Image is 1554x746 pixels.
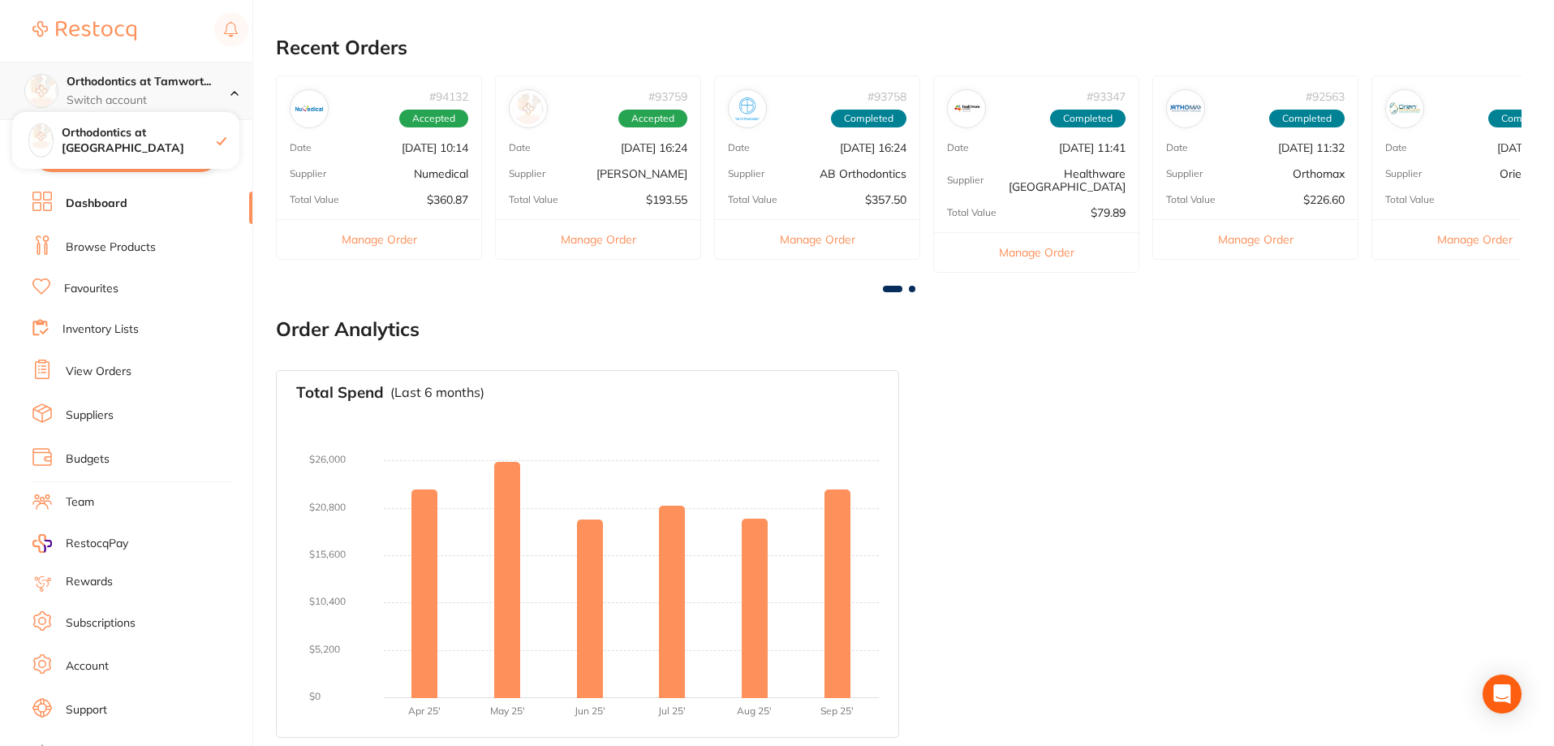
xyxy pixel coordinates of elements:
[867,90,906,103] p: # 93758
[1483,675,1522,714] div: Open Intercom Messenger
[66,494,94,511] a: Team
[1385,168,1422,179] p: Supplier
[1293,167,1345,180] p: Orthomax
[32,534,52,553] img: RestocqPay
[66,451,110,468] a: Budgets
[276,318,1522,341] h2: Order Analytics
[66,658,109,675] a: Account
[509,168,545,179] p: Supplier
[1050,110,1126,127] span: Completed
[509,194,558,205] p: Total Value
[290,168,326,179] p: Supplier
[62,321,139,338] a: Inventory Lists
[648,90,687,103] p: # 93759
[67,74,230,90] h4: Orthodontics at Tamworth
[732,93,763,124] img: AB Orthodontics
[66,196,127,212] a: Dashboard
[596,167,687,180] p: [PERSON_NAME]
[294,93,325,124] img: Numedical
[840,141,906,154] p: [DATE] 16:24
[290,194,339,205] p: Total Value
[1385,142,1407,153] p: Date
[1166,194,1216,205] p: Total Value
[618,110,687,127] span: Accepted
[66,615,136,632] a: Subscriptions
[621,141,687,154] p: [DATE] 16:24
[414,167,468,180] p: Numedical
[513,93,544,124] img: Henry Schein Halas
[984,167,1126,193] p: Healthware [GEOGRAPHIC_DATA]
[1091,206,1126,219] p: $79.89
[1389,93,1420,124] img: Orien dental
[25,75,58,107] img: Orthodontics at Tamworth
[728,142,750,153] p: Date
[32,21,136,41] img: Restocq Logo
[1385,194,1435,205] p: Total Value
[66,702,107,718] a: Support
[62,125,217,157] h4: Orthodontics at [GEOGRAPHIC_DATA]
[290,142,312,153] p: Date
[820,167,906,180] p: AB Orthodontics
[276,37,1522,59] h2: Recent Orders
[496,219,700,259] button: Manage Order
[1166,168,1203,179] p: Supplier
[728,194,777,205] p: Total Value
[1170,93,1201,124] img: Orthomax
[1269,110,1345,127] span: Completed
[399,110,468,127] span: Accepted
[947,207,997,218] p: Total Value
[390,385,484,399] p: (Last 6 months)
[715,219,919,259] button: Manage Order
[429,90,468,103] p: # 94132
[66,574,113,590] a: Rewards
[947,175,984,186] p: Supplier
[1153,219,1358,259] button: Manage Order
[67,93,230,109] p: Switch account
[427,193,468,206] p: $360.87
[934,232,1139,272] button: Manage Order
[66,364,131,380] a: View Orders
[402,141,468,154] p: [DATE] 10:14
[277,219,481,259] button: Manage Order
[1278,141,1345,154] p: [DATE] 11:32
[66,407,114,424] a: Suppliers
[646,193,687,206] p: $193.55
[1087,90,1126,103] p: # 93347
[296,384,384,402] h3: Total Spend
[66,536,128,552] span: RestocqPay
[951,93,982,124] img: Healthware Australia
[29,124,53,148] img: Orthodontics at Tamworth
[947,142,969,153] p: Date
[1166,142,1188,153] p: Date
[831,110,906,127] span: Completed
[509,142,531,153] p: Date
[728,168,764,179] p: Supplier
[66,239,156,256] a: Browse Products
[1306,90,1345,103] p: # 92563
[32,534,128,553] a: RestocqPay
[1303,193,1345,206] p: $226.60
[865,193,906,206] p: $357.50
[64,281,118,297] a: Favourites
[32,12,136,50] a: Restocq Logo
[1059,141,1126,154] p: [DATE] 11:41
